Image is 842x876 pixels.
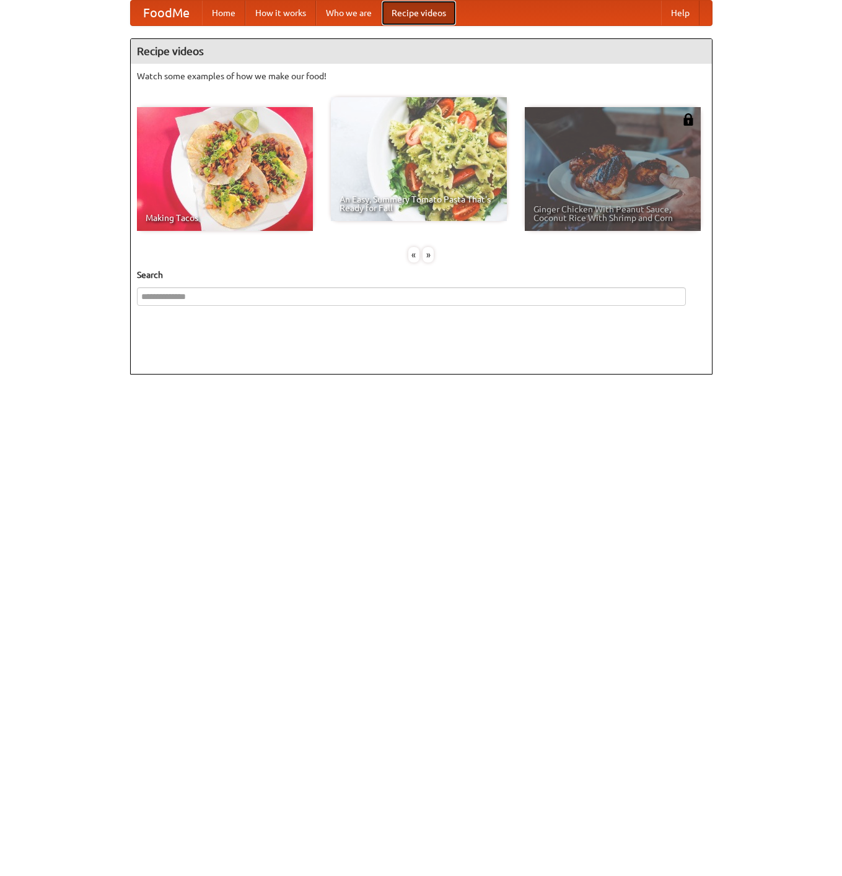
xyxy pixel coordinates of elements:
a: Who we are [316,1,382,25]
a: Making Tacos [137,107,313,231]
a: An Easy, Summery Tomato Pasta That's Ready for Fall [331,97,507,221]
a: Recipe videos [382,1,456,25]
a: How it works [245,1,316,25]
p: Watch some examples of how we make our food! [137,70,706,82]
h4: Recipe videos [131,39,712,64]
a: Help [661,1,699,25]
img: 483408.png [682,113,695,126]
div: » [423,247,434,262]
h5: Search [137,269,706,281]
div: « [408,247,419,262]
span: An Easy, Summery Tomato Pasta That's Ready for Fall [340,195,498,212]
a: Home [202,1,245,25]
a: FoodMe [131,1,202,25]
span: Making Tacos [146,214,304,222]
